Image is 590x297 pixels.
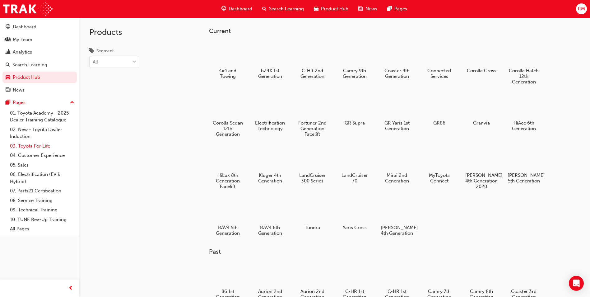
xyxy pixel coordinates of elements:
button: Pages [2,97,77,108]
a: HiLux 8th Generation Facelift [209,144,246,191]
h5: bZ4X 1st Generation [254,68,286,79]
a: My Team [2,34,77,45]
div: All [93,59,98,66]
button: RM [576,3,587,14]
button: DashboardMy TeamAnalyticsSearch LearningProduct HubNews [2,20,77,97]
h5: RAV4 6th Generation [254,225,286,236]
h5: Corolla Sedan 12th Generation [211,120,244,137]
a: RAV4 6th Generation [251,196,289,238]
a: LandCruiser 70 [336,144,373,186]
a: Granvia [463,92,500,128]
span: people-icon [6,37,10,43]
a: news-iconNews [353,2,382,15]
a: Camry 9th Generation [336,40,373,81]
span: News [365,5,377,12]
div: Dashboard [13,23,36,31]
a: search-iconSearch Learning [257,2,309,15]
span: up-icon [70,99,74,107]
a: 08. Service Training [7,196,77,205]
a: News [2,84,77,96]
h3: Past [209,248,562,255]
h5: RAV4 5th Generation [211,225,244,236]
span: Product Hub [321,5,348,12]
a: Tundra [294,196,331,233]
a: car-iconProduct Hub [309,2,353,15]
a: Mirai 2nd Generation [378,144,416,186]
h5: Corolla Cross [465,68,498,73]
div: My Team [13,36,32,43]
span: Dashboard [229,5,252,12]
span: Pages [394,5,407,12]
a: RAV4 5th Generation [209,196,246,238]
a: 06. Electrification (EV & Hybrid) [7,170,77,186]
span: pages-icon [6,100,10,106]
a: All Pages [7,224,77,234]
span: pages-icon [387,5,392,13]
a: 04. Customer Experience [7,151,77,160]
a: Kluger 4th Generation [251,144,289,186]
h5: LandCruiser 70 [338,172,371,184]
a: Corolla Cross [463,40,500,76]
span: tags-icon [89,49,94,54]
h5: Coaster 4th Generation [381,68,413,79]
a: 09. Technical Training [7,205,77,215]
span: Search Learning [269,5,304,12]
a: GR Yaris 1st Generation [378,92,416,134]
h5: MyToyota Connect [423,172,456,184]
a: Corolla Hatch 12th Generation [505,40,542,87]
a: 03. Toyota For Life [7,141,77,151]
h5: Mirai 2nd Generation [381,172,413,184]
span: search-icon [262,5,267,13]
h5: Granvia [465,120,498,126]
a: C-HR 2nd Generation [294,40,331,81]
div: Search Learning [12,61,47,68]
h3: Current [209,27,562,35]
h5: GR Yaris 1st Generation [381,120,413,131]
a: 02. New - Toyota Dealer Induction [7,125,77,141]
a: GR86 [420,92,458,128]
a: LandCruiser 300 Series [294,144,331,186]
span: news-icon [358,5,363,13]
span: RM [578,5,585,12]
a: bZ4X 1st Generation [251,40,289,81]
h5: C-HR 2nd Generation [296,68,329,79]
div: News [13,87,25,94]
span: car-icon [6,75,10,80]
div: Pages [13,99,26,106]
span: car-icon [314,5,318,13]
a: [PERSON_NAME] 4th Generation 2020 [463,144,500,191]
h5: Kluger 4th Generation [254,172,286,184]
h2: Products [89,27,139,37]
h5: [PERSON_NAME] 5th Generation [508,172,540,184]
span: search-icon [6,62,10,68]
span: down-icon [132,58,137,66]
a: GR Supra [336,92,373,128]
h5: [PERSON_NAME] 4th Generation [381,225,413,236]
a: Coaster 4th Generation [378,40,416,81]
h5: Yaris Cross [338,225,371,230]
span: chart-icon [6,49,10,55]
h5: Tundra [296,225,329,230]
a: [PERSON_NAME] 5th Generation [505,144,542,186]
a: 07. Parts21 Certification [7,186,77,196]
a: 4x4 and Towing [209,40,246,81]
a: Dashboard [2,21,77,33]
a: Fortuner 2nd Generation Facelift [294,92,331,139]
a: Connected Services [420,40,458,81]
a: Corolla Sedan 12th Generation [209,92,246,139]
a: pages-iconPages [382,2,412,15]
h5: GR86 [423,120,456,126]
h5: [PERSON_NAME] 4th Generation 2020 [465,172,498,189]
a: HiAce 6th Generation [505,92,542,134]
a: guage-iconDashboard [216,2,257,15]
span: news-icon [6,87,10,93]
span: guage-icon [6,24,10,30]
img: Trak [3,2,53,16]
h5: GR Supra [338,120,371,126]
span: guage-icon [221,5,226,13]
a: 01. Toyota Academy - 2025 Dealer Training Catalogue [7,108,77,125]
a: Yaris Cross [336,196,373,233]
a: Analytics [2,46,77,58]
